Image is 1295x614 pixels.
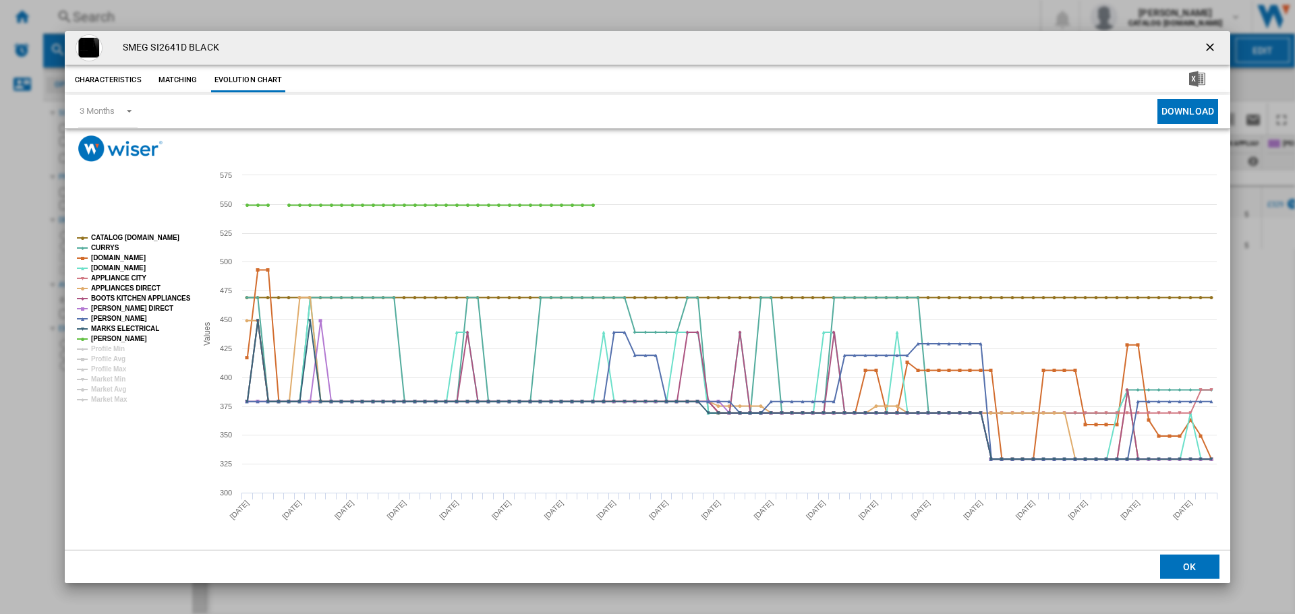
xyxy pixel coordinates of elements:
tspan: [DOMAIN_NAME] [91,254,146,262]
tspan: [DATE] [438,499,460,521]
tspan: Market Min [91,375,125,383]
img: 10210504 [76,34,103,61]
tspan: 525 [220,229,232,237]
tspan: [DATE] [1119,499,1141,521]
img: logo_wiser_300x94.png [78,135,163,162]
h4: SMEG SI2641D BLACK [116,41,219,55]
tspan: 500 [220,257,232,266]
button: Evolution chart [211,68,286,92]
tspan: [DATE] [1172,499,1194,521]
button: Matching [148,68,208,92]
tspan: [DATE] [281,499,303,521]
div: 3 Months [80,106,115,116]
tspan: Profile Avg [91,355,125,363]
tspan: MARKS ELECTRICAL [91,325,159,332]
tspan: 350 [220,431,232,439]
tspan: [DATE] [333,499,355,521]
tspan: 475 [220,286,232,295]
tspan: [PERSON_NAME] [91,335,147,342]
tspan: Market Max [91,396,127,403]
tspan: BOOTS KITCHEN APPLIANCES [91,295,191,302]
tspan: CATALOG [DOMAIN_NAME] [91,234,179,241]
tspan: Profile Min [91,345,125,352]
tspan: [DATE] [595,499,617,521]
ng-md-icon: getI18NText('BUTTONS.CLOSE_DIALOG') [1203,40,1219,57]
tspan: [DATE] [228,499,250,521]
tspan: 575 [220,171,232,179]
button: Download [1157,99,1218,124]
tspan: 300 [220,489,232,497]
tspan: APPLIANCES DIRECT [91,284,161,292]
tspan: [DATE] [752,499,774,521]
tspan: [DATE] [647,499,670,521]
tspan: 425 [220,344,232,352]
img: excel-24x24.png [1189,71,1205,87]
tspan: [DATE] [385,499,407,521]
button: OK [1160,555,1219,579]
button: getI18NText('BUTTONS.CLOSE_DIALOG') [1198,34,1225,61]
tspan: [DATE] [805,499,827,521]
tspan: Market Avg [91,386,126,393]
tspan: 400 [220,373,232,381]
tspan: [DATE] [962,499,984,521]
button: Characteristics [71,68,145,92]
tspan: [DATE] [490,499,513,521]
tspan: 550 [220,200,232,208]
tspan: [PERSON_NAME] DIRECT [91,305,173,312]
tspan: Values [202,322,212,346]
tspan: 375 [220,402,232,410]
md-dialog: Product popup [65,31,1230,584]
tspan: [DATE] [1066,499,1089,521]
button: Download in Excel [1168,68,1227,92]
tspan: [DOMAIN_NAME] [91,264,146,272]
tspan: [DATE] [909,499,931,521]
tspan: [DATE] [699,499,722,521]
tspan: [DATE] [857,499,879,521]
tspan: [PERSON_NAME] [91,315,147,322]
tspan: CURRYS [91,244,119,251]
tspan: Profile Max [91,365,127,373]
tspan: APPLIANCE CITY [91,274,146,282]
tspan: [DATE] [542,499,565,521]
tspan: 325 [220,460,232,468]
tspan: [DATE] [1014,499,1037,521]
tspan: 450 [220,315,232,324]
